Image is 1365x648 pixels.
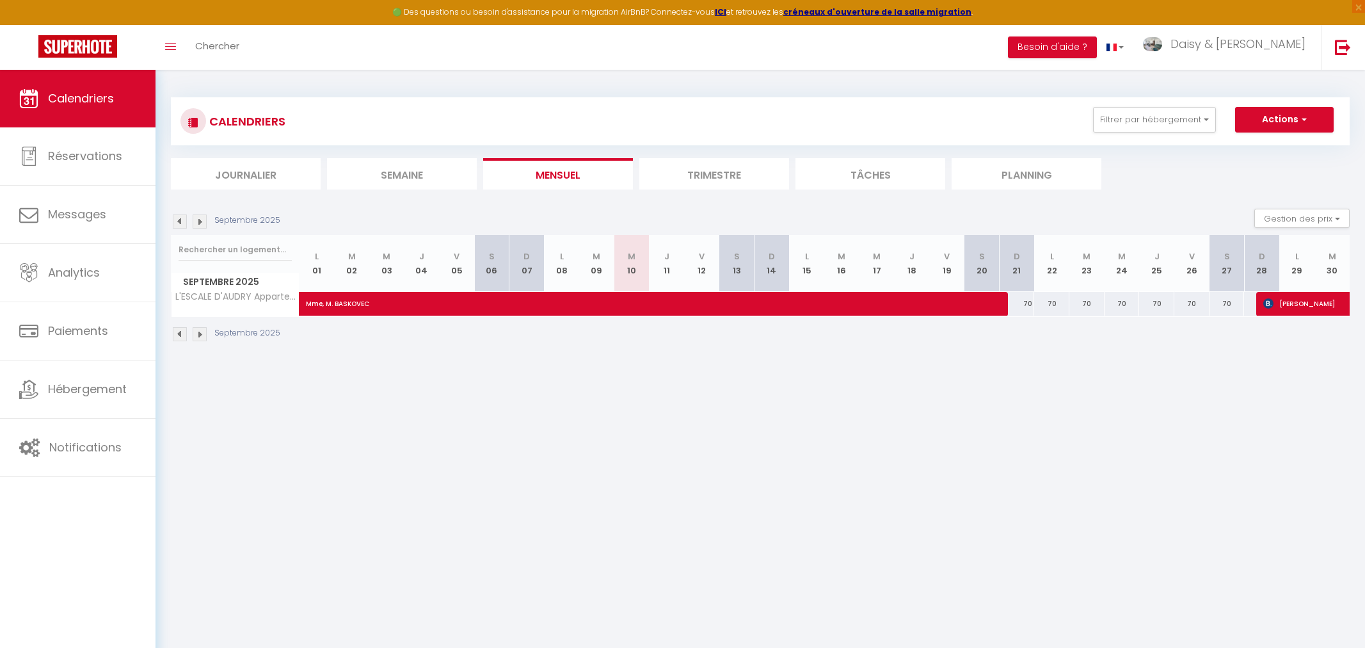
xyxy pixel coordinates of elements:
[48,264,100,280] span: Analytics
[172,273,299,291] span: Septembre 2025
[315,250,319,263] abbr: L
[593,250,600,263] abbr: M
[1174,292,1209,316] div: 70
[48,206,106,222] span: Messages
[299,235,335,292] th: 01
[1295,250,1299,263] abbr: L
[1174,235,1209,292] th: 26
[1083,250,1090,263] abbr: M
[964,235,1000,292] th: 20
[1133,25,1321,70] a: ... Daisy & [PERSON_NAME]
[838,250,845,263] abbr: M
[544,235,579,292] th: 08
[684,235,719,292] th: 12
[560,250,564,263] abbr: L
[909,250,914,263] abbr: J
[1314,235,1350,292] th: 30
[48,90,114,106] span: Calendriers
[894,235,929,292] th: 18
[1105,235,1140,292] th: 24
[1008,36,1097,58] button: Besoin d'aide ?
[474,235,509,292] th: 06
[1235,107,1334,133] button: Actions
[483,158,633,190] li: Mensuel
[873,250,881,263] abbr: M
[944,250,950,263] abbr: V
[769,250,775,263] abbr: D
[454,250,459,263] abbr: V
[1254,209,1350,228] button: Gestion des prix
[1139,292,1174,316] div: 70
[1014,250,1020,263] abbr: D
[664,250,669,263] abbr: J
[1224,250,1230,263] abbr: S
[789,235,824,292] th: 15
[1209,292,1245,316] div: 70
[650,235,685,292] th: 11
[48,148,122,164] span: Réservations
[206,107,285,136] h3: CALENDRIERS
[1000,292,1035,316] div: 70
[171,158,321,190] li: Journalier
[369,235,404,292] th: 03
[1244,235,1279,292] th: 28
[719,235,754,292] th: 13
[952,158,1101,190] li: Planning
[805,250,809,263] abbr: L
[186,25,249,70] a: Chercher
[1000,235,1035,292] th: 21
[404,235,440,292] th: 04
[1209,235,1245,292] th: 27
[49,439,122,455] span: Notifications
[1105,292,1140,316] div: 70
[48,381,127,397] span: Hébergement
[439,235,474,292] th: 05
[348,250,356,263] abbr: M
[859,235,895,292] th: 17
[523,250,530,263] abbr: D
[1154,250,1160,263] abbr: J
[1069,292,1105,316] div: 70
[195,39,239,53] span: Chercher
[306,285,895,309] span: Mme, M. BASKOVEC
[1093,107,1216,133] button: Filtrer par hébergement
[509,235,545,292] th: 07
[1143,37,1162,52] img: ...
[699,250,705,263] abbr: V
[715,6,726,17] a: ICI
[929,235,964,292] th: 19
[173,292,301,302] span: L'ESCALE D'AUDRY Appartement avec cour situé en plein coeur de ville
[628,250,635,263] abbr: M
[614,235,650,292] th: 10
[1034,235,1069,292] th: 22
[48,323,108,339] span: Paiements
[1139,235,1174,292] th: 25
[579,235,614,292] th: 09
[734,250,740,263] abbr: S
[1118,250,1126,263] abbr: M
[1034,292,1069,316] div: 70
[754,235,790,292] th: 14
[383,250,390,263] abbr: M
[179,238,292,261] input: Rechercher un logement...
[334,235,369,292] th: 02
[639,158,789,190] li: Trimestre
[419,250,424,263] abbr: J
[824,235,859,292] th: 16
[327,158,477,190] li: Semaine
[1189,250,1195,263] abbr: V
[979,250,985,263] abbr: S
[1170,36,1305,52] span: Daisy & [PERSON_NAME]
[1279,235,1314,292] th: 29
[783,6,971,17] a: créneaux d'ouverture de la salle migration
[1069,235,1105,292] th: 23
[795,158,945,190] li: Tâches
[214,327,280,339] p: Septembre 2025
[38,35,117,58] img: Super Booking
[1050,250,1054,263] abbr: L
[489,250,495,263] abbr: S
[1329,250,1336,263] abbr: M
[214,215,280,227] p: Septembre 2025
